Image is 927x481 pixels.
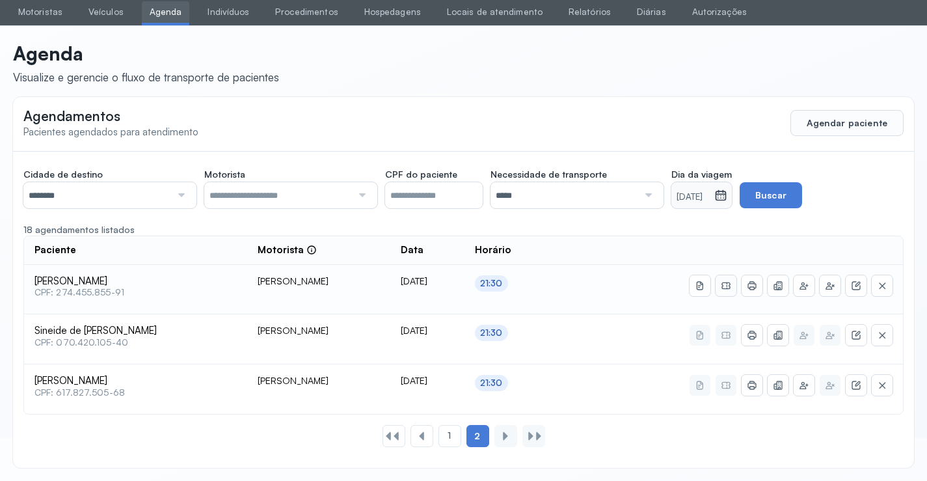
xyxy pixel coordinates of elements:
div: [DATE] [401,375,454,387]
a: Motoristas [10,1,70,23]
div: 21:30 [480,327,503,338]
span: Cidade de destino [23,169,103,180]
button: Agendar paciente [790,110,904,136]
div: 21:30 [480,278,503,289]
span: Necessidade de transporte [490,169,607,180]
span: Pacientes agendados para atendimento [23,126,198,138]
p: Agenda [13,42,279,65]
div: [PERSON_NAME] [258,275,380,287]
span: CPF: 070.420.105-40 [34,337,237,348]
span: Dia da viagem [671,169,732,180]
div: 18 agendamentos listados [23,224,904,236]
button: Buscar [740,182,802,208]
a: Diárias [629,1,674,23]
div: [DATE] [401,325,454,337]
div: [PERSON_NAME] [258,325,380,337]
span: CPF: 617.827.505-68 [34,387,237,398]
a: Autorizações [684,1,755,23]
span: Paciente [34,244,76,256]
a: Locais de atendimento [439,1,550,23]
span: Agendamentos [23,107,120,124]
a: Agenda [142,1,190,23]
span: Sineide de [PERSON_NAME] [34,325,237,337]
a: Relatórios [561,1,619,23]
div: 21:30 [480,378,503,389]
a: Indivíduos [200,1,257,23]
span: CPF: 274.455.855-91 [34,287,237,298]
small: [DATE] [677,191,709,204]
span: 1 [448,430,451,441]
span: Data [401,244,423,256]
span: Motorista [204,169,245,180]
a: Procedimentos [267,1,345,23]
a: Veículos [81,1,131,23]
span: [PERSON_NAME] [34,275,237,288]
div: Motorista [258,244,317,256]
span: 2 [474,430,480,442]
span: Horário [475,244,511,256]
span: CPF do paciente [385,169,457,180]
span: [PERSON_NAME] [34,375,237,387]
div: [PERSON_NAME] [258,375,380,387]
a: Hospedagens [356,1,429,23]
div: [DATE] [401,275,454,287]
div: Visualize e gerencie o fluxo de transporte de pacientes [13,70,279,84]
